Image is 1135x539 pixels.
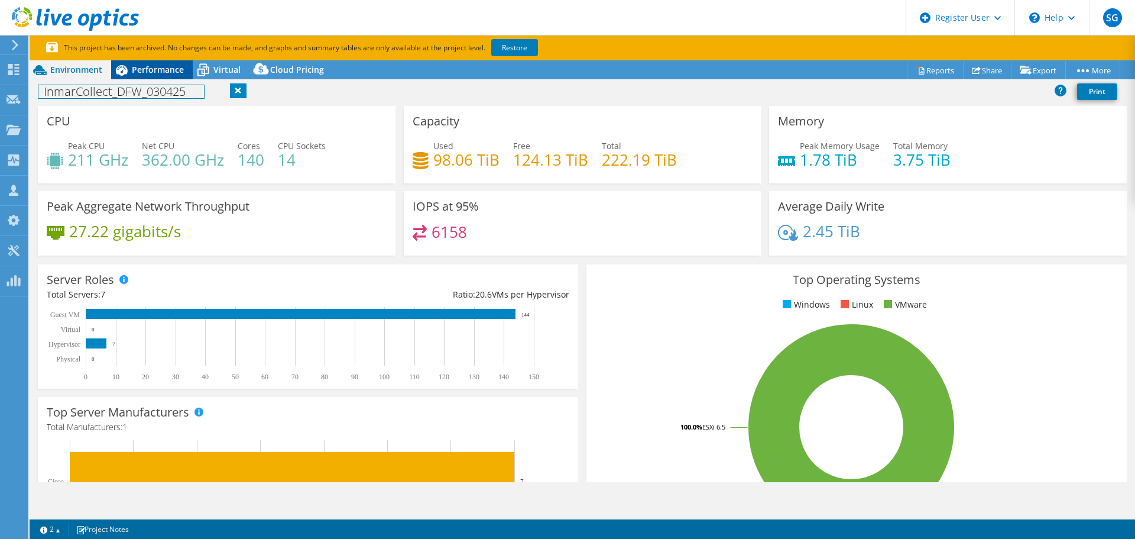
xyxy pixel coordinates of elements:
a: 2 [32,522,69,537]
text: Physical [56,355,80,363]
text: 140 [498,373,509,381]
h4: 14 [278,153,326,166]
span: 1 [122,421,127,433]
text: Hypervisor [48,340,80,348]
text: 7 [112,341,115,347]
a: Reports [907,61,964,79]
a: Share [963,61,1011,79]
text: 0 [84,373,87,381]
span: 7 [100,289,105,300]
text: 80 [321,373,328,381]
h4: Total Manufacturers: [47,421,569,434]
a: Export [1011,61,1066,79]
text: 60 [261,373,268,381]
span: Total [602,140,621,151]
h4: 140 [238,153,264,166]
span: Used [433,140,453,151]
a: Project Notes [68,522,137,537]
li: VMware [881,298,927,311]
h3: Memory [778,115,824,128]
h4: 222.19 TiB [602,153,677,166]
h4: 6158 [432,225,467,238]
text: 130 [469,373,479,381]
h3: Capacity [413,115,459,128]
text: 0 [92,327,95,333]
h4: 1.78 TiB [800,153,880,166]
text: 0 [92,356,95,362]
text: 144 [521,312,530,318]
p: This project has been archived. No changes can be made, and graphs and summary tables are only av... [46,41,625,54]
text: 20 [142,373,149,381]
tspan: ESXi 6.5 [702,422,725,431]
h3: Average Daily Write [778,200,884,213]
span: 20.6 [475,289,492,300]
h4: 124.13 TiB [513,153,588,166]
h3: IOPS at 95% [413,200,479,213]
span: CPU Sockets [278,140,326,151]
text: 40 [202,373,209,381]
text: Virtual [61,325,81,334]
a: Print [1077,83,1117,100]
span: Free [513,140,530,151]
span: Environment [50,64,102,75]
div: Ratio: VMs per Hypervisor [308,288,569,301]
text: 70 [291,373,299,381]
span: Virtual [213,64,241,75]
text: Guest VM [50,311,80,319]
h4: 3.75 TiB [893,153,951,166]
text: 150 [528,373,539,381]
h4: 211 GHz [68,153,128,166]
h4: 98.06 TiB [433,153,500,166]
text: 90 [351,373,358,381]
text: 120 [439,373,449,381]
li: Windows [780,298,830,311]
h3: Top Operating Systems [595,273,1118,286]
a: Restore [491,39,538,56]
h3: Top Server Manufacturers [47,406,189,419]
span: Peak CPU [68,140,105,151]
h3: Server Roles [47,273,114,286]
h4: 362.00 GHz [142,153,224,166]
tspan: 100.0% [680,422,702,431]
a: More [1065,61,1120,79]
h4: 2.45 TiB [803,225,860,238]
span: SG [1103,8,1122,27]
text: 7 [520,477,524,485]
svg: \n [1029,12,1040,23]
h1: InmarCollect_DFW_030425 [38,85,204,98]
text: 110 [409,373,420,381]
span: Cloud Pricing [270,64,324,75]
h3: CPU [47,115,70,128]
h3: Peak Aggregate Network Throughput [47,200,249,213]
span: Total Memory [893,140,948,151]
text: 30 [172,373,179,381]
span: Net CPU [142,140,174,151]
text: 50 [232,373,239,381]
text: 10 [112,373,119,381]
span: Cores [238,140,260,151]
div: Total Servers: [47,288,308,301]
span: Performance [132,64,184,75]
text: 100 [379,373,390,381]
span: Peak Memory Usage [800,140,880,151]
li: Linux [838,298,873,311]
h4: 27.22 gigabits/s [69,225,181,238]
text: Cisco [48,477,64,486]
